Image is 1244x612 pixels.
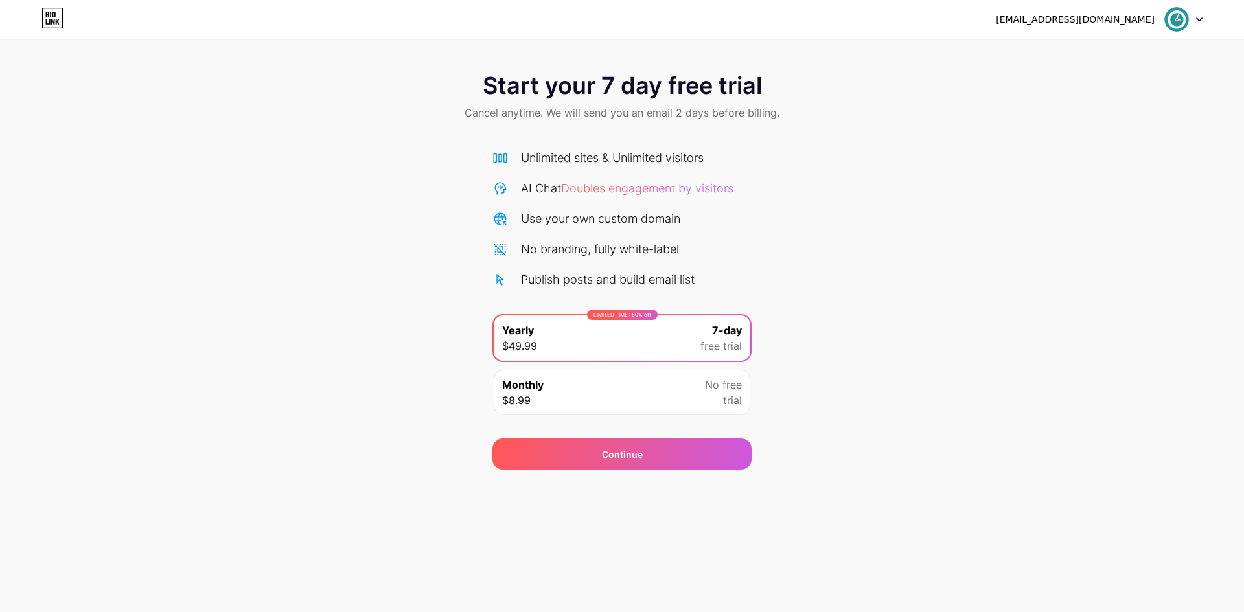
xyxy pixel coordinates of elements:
[587,310,658,320] div: LIMITED TIME : 50% off
[1164,7,1189,32] img: priyatimechamp
[502,338,537,354] span: $49.99
[996,13,1155,27] div: [EMAIL_ADDRESS][DOMAIN_NAME]
[502,323,534,338] span: Yearly
[602,448,643,461] span: Continue
[521,149,704,166] div: Unlimited sites & Unlimited visitors
[521,271,695,288] div: Publish posts and build email list
[502,392,531,408] span: $8.99
[712,323,742,338] span: 7-day
[465,105,779,120] span: Cancel anytime. We will send you an email 2 days before billing.
[521,240,679,258] div: No branding, fully white-label
[700,338,742,354] span: free trial
[705,377,742,392] span: No free
[502,377,544,392] span: Monthly
[561,181,733,195] span: Doubles engagement by visitors
[521,179,733,197] div: AI Chat
[521,210,680,227] div: Use your own custom domain
[723,392,742,408] span: trial
[483,73,762,98] span: Start your 7 day free trial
